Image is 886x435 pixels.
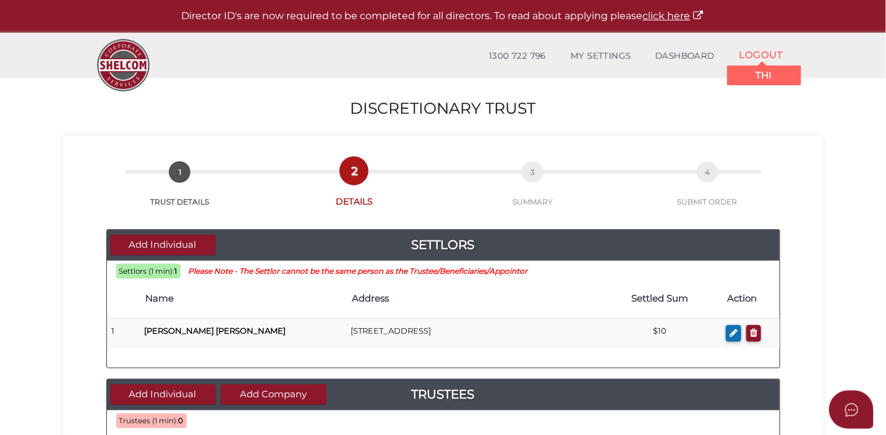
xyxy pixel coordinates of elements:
[189,266,528,276] small: Please Note - The Settlor cannot be the same person as the Trustee/Beneficiaries/Appointor
[343,160,365,182] span: 2
[169,161,190,183] span: 1
[266,174,443,208] a: 2DETAILS
[107,319,139,348] td: 1
[643,10,705,22] a: click here
[727,65,801,85] span: Thi
[175,267,177,276] b: 1
[119,416,179,425] span: Trustees (1 min):
[727,42,796,67] a: LOGOUT
[558,44,644,69] a: MY SETTINGS
[145,294,340,304] h4: Name
[107,235,780,255] a: Settlors
[144,326,286,336] b: [PERSON_NAME] [PERSON_NAME]
[522,161,543,183] span: 3
[829,391,874,429] button: Open asap
[605,294,715,304] h4: Settled Sum
[179,416,184,425] b: 0
[110,235,216,255] button: Add Individual
[31,9,855,23] p: Director ID's are now required to be completed for all directors. To read about applying please
[110,384,216,405] button: Add Individual
[346,319,598,348] td: [STREET_ADDRESS]
[727,294,773,304] h4: Action
[107,384,780,404] a: Trustees
[598,319,722,348] td: $10
[94,175,266,207] a: 1TRUST DETAILS
[91,33,156,98] img: Logo
[643,44,727,69] a: DASHBOARD
[623,175,792,207] a: 4SUBMIT ORDER
[697,161,718,183] span: 4
[119,267,175,276] span: Settlors (1 min):
[221,384,326,405] button: Add Company
[443,175,623,207] a: 3SUMMARY
[352,294,592,304] h4: Address
[477,44,558,69] a: 1300 722 796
